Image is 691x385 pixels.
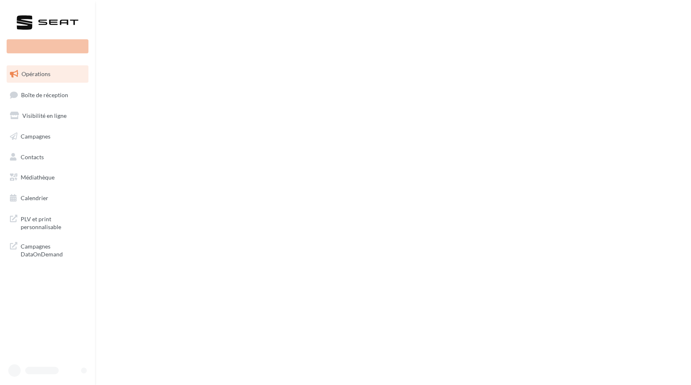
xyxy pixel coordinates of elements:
a: Contacts [5,148,90,166]
span: Contacts [21,153,44,160]
a: PLV et print personnalisable [5,210,90,234]
span: Médiathèque [21,174,55,181]
span: Calendrier [21,194,48,201]
a: Médiathèque [5,169,90,186]
a: Campagnes DataOnDemand [5,237,90,262]
span: Campagnes DataOnDemand [21,241,85,258]
a: Visibilité en ligne [5,107,90,124]
span: Campagnes [21,133,50,140]
span: Opérations [21,70,50,77]
a: Campagnes [5,128,90,145]
a: Calendrier [5,189,90,207]
div: Nouvelle campagne [7,39,88,53]
a: Boîte de réception [5,86,90,104]
a: Opérations [5,65,90,83]
span: Boîte de réception [21,91,68,98]
span: PLV et print personnalisable [21,213,85,231]
span: Visibilité en ligne [22,112,67,119]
